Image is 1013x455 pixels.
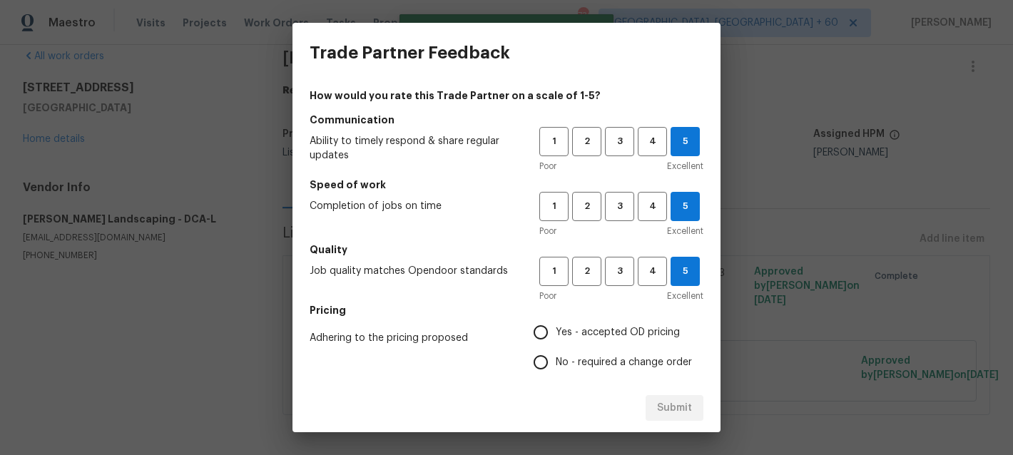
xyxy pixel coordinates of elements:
[310,331,511,345] span: Adhering to the pricing proposed
[606,133,633,150] span: 3
[638,257,667,286] button: 4
[539,289,556,303] span: Poor
[605,257,634,286] button: 3
[541,133,567,150] span: 1
[667,224,703,238] span: Excellent
[310,303,703,317] h5: Pricing
[539,159,556,173] span: Poor
[310,113,703,127] h5: Communication
[310,134,516,163] span: Ability to timely respond & share regular updates
[671,127,700,156] button: 5
[539,257,569,286] button: 1
[667,159,703,173] span: Excellent
[574,263,600,280] span: 2
[671,133,699,150] span: 5
[310,88,703,103] h4: How would you rate this Trade Partner on a scale of 1-5?
[539,224,556,238] span: Poor
[310,264,516,278] span: Job quality matches Opendoor standards
[605,192,634,221] button: 3
[556,355,692,370] span: No - required a change order
[572,192,601,221] button: 2
[539,127,569,156] button: 1
[638,127,667,156] button: 4
[639,133,666,150] span: 4
[534,317,703,377] div: Pricing
[639,198,666,215] span: 4
[671,198,699,215] span: 5
[310,199,516,213] span: Completion of jobs on time
[556,325,680,340] span: Yes - accepted OD pricing
[667,289,703,303] span: Excellent
[572,257,601,286] button: 2
[310,178,703,192] h5: Speed of work
[639,263,666,280] span: 4
[606,263,633,280] span: 3
[638,192,667,221] button: 4
[671,192,700,221] button: 5
[310,242,703,257] h5: Quality
[541,263,567,280] span: 1
[310,43,510,63] h3: Trade Partner Feedback
[574,198,600,215] span: 2
[541,198,567,215] span: 1
[606,198,633,215] span: 3
[574,133,600,150] span: 2
[605,127,634,156] button: 3
[572,127,601,156] button: 2
[539,192,569,221] button: 1
[671,263,699,280] span: 5
[671,257,700,286] button: 5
